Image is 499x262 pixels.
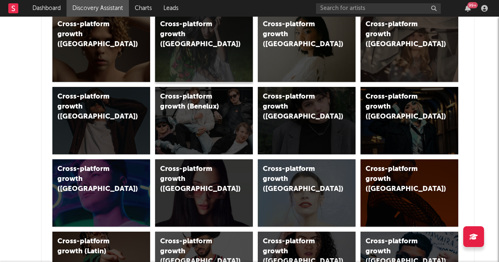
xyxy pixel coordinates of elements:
a: Cross-platform growth (Benelux) [155,87,253,154]
a: Cross-platform growth ([GEOGRAPHIC_DATA]) [258,15,356,82]
a: Cross-platform growth ([GEOGRAPHIC_DATA]) [361,159,458,227]
input: Search for artists [316,3,441,14]
a: Cross-platform growth ([GEOGRAPHIC_DATA]) [52,87,150,154]
div: Cross-platform growth (Benelux) [160,92,230,112]
div: Cross-platform growth ([GEOGRAPHIC_DATA]) [263,20,333,49]
div: 99 + [467,2,478,8]
a: Cross-platform growth ([GEOGRAPHIC_DATA]) [258,87,356,154]
div: Cross-platform growth ([GEOGRAPHIC_DATA]) [57,164,128,194]
a: Cross-platform growth ([GEOGRAPHIC_DATA]) [155,15,253,82]
div: Cross-platform growth ([GEOGRAPHIC_DATA]) [57,20,128,49]
div: Cross-platform growth ([GEOGRAPHIC_DATA]) [263,164,333,194]
div: Cross-platform growth ([GEOGRAPHIC_DATA]) [263,92,333,122]
a: Cross-platform growth ([GEOGRAPHIC_DATA]) [52,15,150,82]
div: Cross-platform growth ([GEOGRAPHIC_DATA]) [160,164,230,194]
div: Cross-platform growth ([GEOGRAPHIC_DATA]) [366,164,436,194]
a: Cross-platform growth ([GEOGRAPHIC_DATA]) [361,15,458,82]
a: Cross-platform growth ([GEOGRAPHIC_DATA]) [258,159,356,227]
a: Cross-platform growth ([GEOGRAPHIC_DATA]) [52,159,150,227]
a: Cross-platform growth ([GEOGRAPHIC_DATA]) [361,87,458,154]
button: 99+ [465,5,471,12]
div: Cross-platform growth (Latin) [57,237,128,257]
div: Cross-platform growth ([GEOGRAPHIC_DATA]) [366,20,436,49]
a: Cross-platform growth ([GEOGRAPHIC_DATA]) [155,159,253,227]
div: Cross-platform growth ([GEOGRAPHIC_DATA]) [57,92,128,122]
div: Cross-platform growth ([GEOGRAPHIC_DATA]) [160,20,230,49]
div: Cross-platform growth ([GEOGRAPHIC_DATA]) [366,92,436,122]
